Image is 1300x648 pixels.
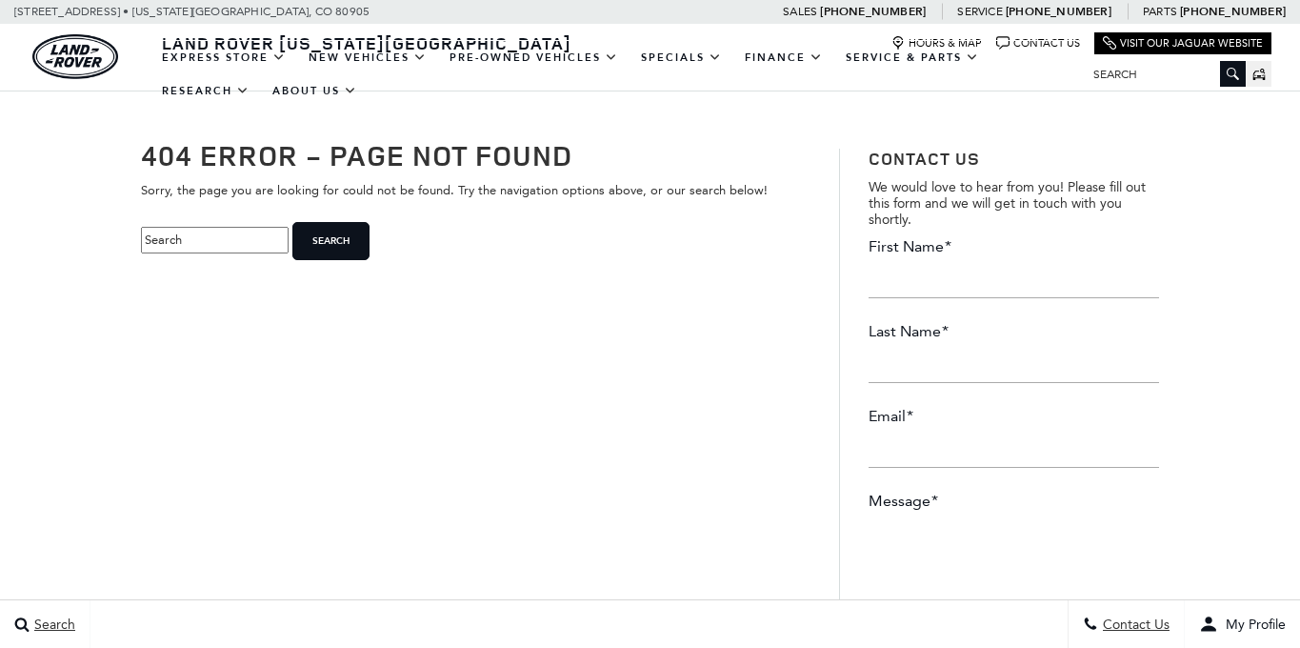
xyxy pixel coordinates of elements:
div: Sorry, the page you are looking for could not be found. Try the navigation options above, or our ... [127,120,825,270]
a: [PHONE_NUMBER] [1006,4,1111,19]
a: Visit Our Jaguar Website [1103,36,1263,51]
span: We would love to hear from you! Please fill out this form and we will get in touch with you shortly. [869,179,1146,228]
label: Message [869,492,938,510]
span: Parts [1143,5,1177,18]
a: EXPRESS STORE [150,41,297,74]
input: Search [292,222,370,260]
label: Email [869,407,913,425]
span: Search [30,617,75,633]
span: Contact Us [1098,617,1170,633]
span: Sales [783,5,817,18]
span: My Profile [1218,617,1286,633]
a: Specials [630,41,733,74]
a: Contact Us [996,36,1080,51]
a: Service & Parts [834,41,990,74]
a: Finance [733,41,834,74]
span: Land Rover [US_STATE][GEOGRAPHIC_DATA] [162,31,571,54]
h1: 404 Error - Page Not Found [141,139,810,171]
a: land-rover [32,34,118,79]
a: Land Rover [US_STATE][GEOGRAPHIC_DATA] [150,31,583,54]
nav: Main Navigation [150,41,1079,108]
a: Hours & Map [891,36,982,51]
a: About Us [261,74,369,108]
img: Land Rover [32,34,118,79]
a: [PHONE_NUMBER] [820,4,926,19]
input: Search [141,227,289,253]
a: Research [150,74,261,108]
h3: Contact Us [869,149,1160,170]
label: Last Name [869,322,949,340]
a: New Vehicles [297,41,438,74]
label: First Name [869,237,951,255]
button: user-profile-menu [1185,600,1300,648]
a: Pre-Owned Vehicles [438,41,630,74]
a: [PHONE_NUMBER] [1180,4,1286,19]
span: Service [957,5,1002,18]
input: Search [1079,63,1246,86]
a: [STREET_ADDRESS] • [US_STATE][GEOGRAPHIC_DATA], CO 80905 [14,5,370,18]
